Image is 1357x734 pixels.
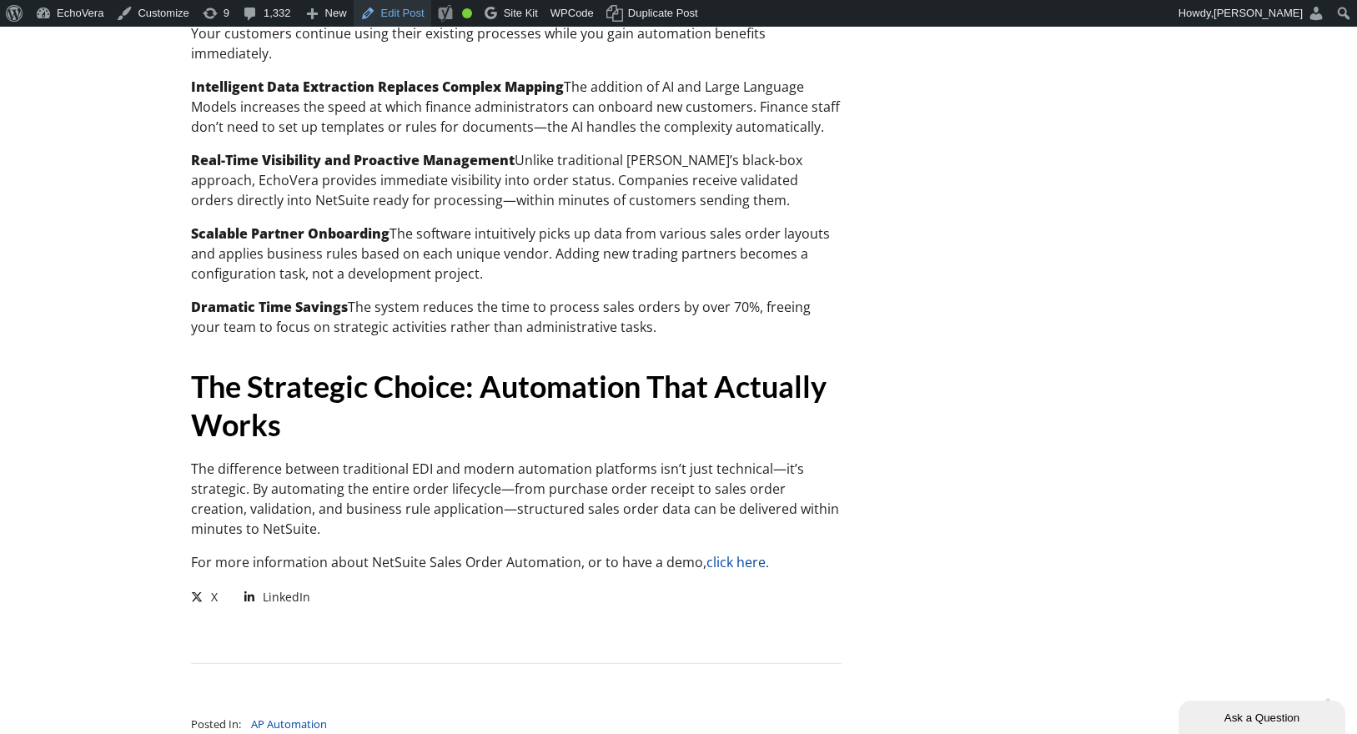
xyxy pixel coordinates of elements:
[191,459,842,539] p: The difference between traditional EDI and modern automation platforms isn’t just technical—it’s ...
[263,587,310,607] span: LinkedIn
[191,77,842,137] p: The addition of AI and Large Language Models increases the speed at which finance administrators ...
[251,716,327,731] a: AP Automation
[191,298,348,316] strong: Dramatic Time Savings
[191,552,842,572] p: For more information about NetSuite Sales Order Automation, or to have a demo,
[1214,7,1303,19] span: [PERSON_NAME]
[191,224,390,243] strong: Scalable Partner Onboarding
[191,716,241,731] span: Posted In:
[706,553,769,571] a: click here.
[191,78,564,96] strong: Intelligent Data Extraction Replaces Complex Mapping
[462,8,472,18] div: Good
[211,587,218,607] span: X
[191,367,842,444] h2: The Strategic Choice: Automation That Actually Works
[191,588,218,604] a: X
[504,7,538,19] span: Site Kit
[191,297,842,337] p: The system reduces the time to process sales orders by over 70%, freeing your team to focus on st...
[191,150,842,210] p: Unlike traditional [PERSON_NAME]’s black-box approach, EchoVera provides immediate visibility int...
[1179,697,1349,734] iframe: chat widget
[244,588,310,604] a: LinkedIn
[191,224,842,284] p: The software intuitively picks up data from various sales order layouts and applies business rule...
[191,151,515,169] strong: Real-Time Visibility and Proactive Management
